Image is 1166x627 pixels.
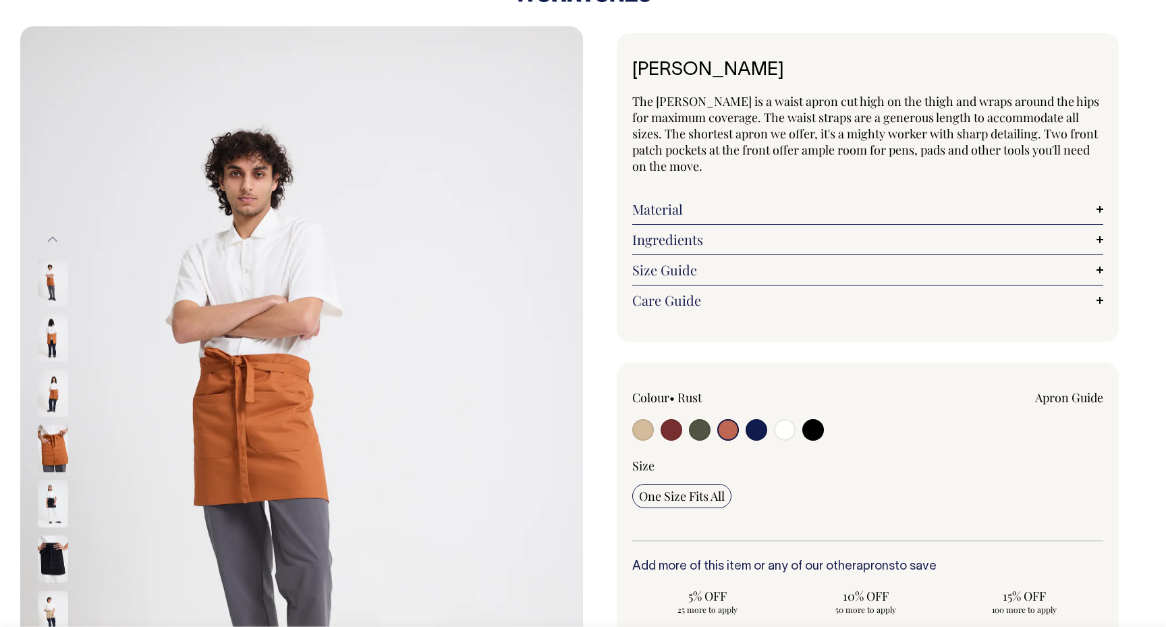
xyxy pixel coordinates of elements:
span: 15% OFF [955,588,1092,604]
a: aprons [856,561,895,572]
label: Rust [677,389,702,406]
span: 10% OFF [798,588,935,604]
span: 100 more to apply [955,604,1092,615]
img: black [38,535,68,582]
img: rust [38,425,68,472]
span: 5% OFF [639,588,776,604]
a: Apron Guide [1035,389,1103,406]
a: Ingredients [632,231,1103,248]
a: Size Guide [632,262,1103,278]
span: The [PERSON_NAME] is a waist apron cut high on the thigh and wraps around the hips for maximum co... [632,93,1099,174]
input: 10% OFF 50 more to apply [791,584,941,619]
span: • [669,389,675,406]
button: Previous [43,225,63,255]
div: Size [632,458,1103,474]
h1: [PERSON_NAME] [632,60,1103,81]
a: Material [632,201,1103,217]
img: black [38,480,68,527]
input: One Size Fits All [632,484,731,508]
h6: Add more of this item or any of our other to save [632,560,1103,574]
span: 25 more to apply [639,604,776,615]
span: 50 more to apply [798,604,935,615]
img: rust [38,314,68,361]
input: 15% OFF 100 more to apply [949,584,1099,619]
input: 5% OFF 25 more to apply [632,584,783,619]
img: rust [38,258,68,306]
span: One Size Fits All [639,488,725,504]
a: Care Guide [632,292,1103,308]
img: rust [38,369,68,416]
div: Colour [632,389,821,406]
